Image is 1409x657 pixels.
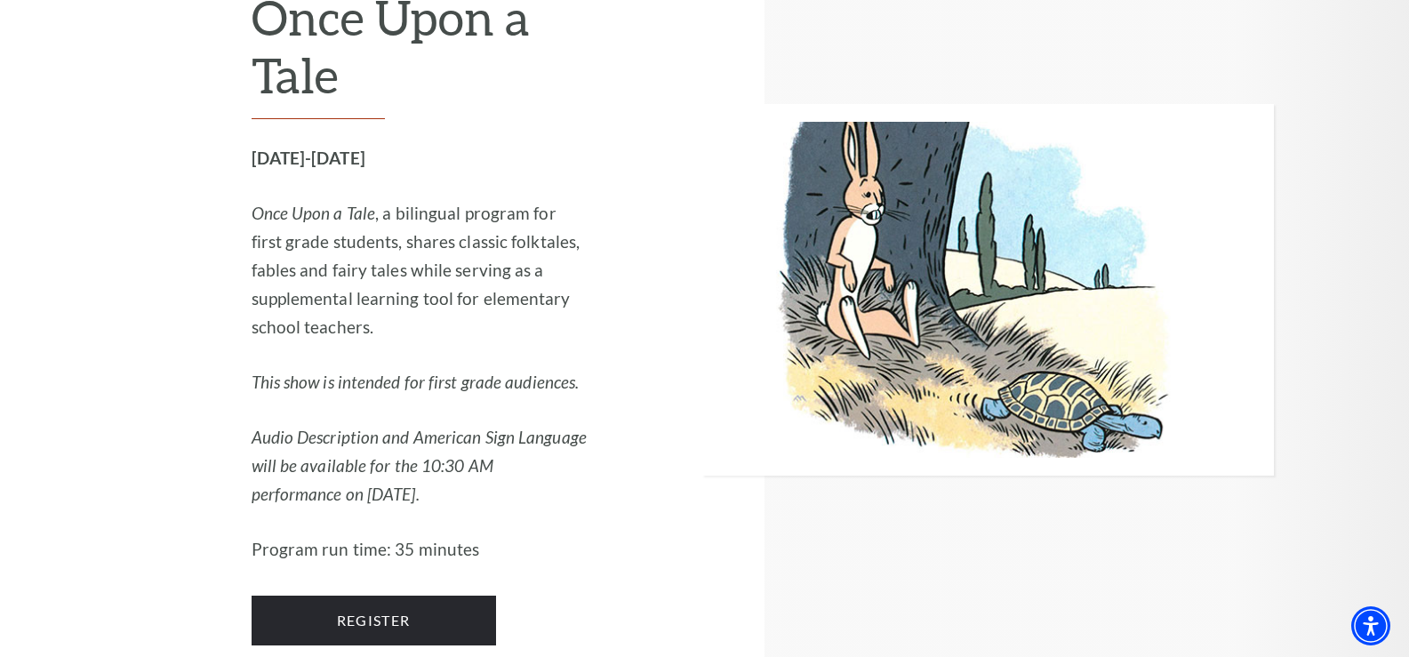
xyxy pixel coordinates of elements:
[1351,606,1390,645] div: Accessibility Menu
[252,372,580,392] em: This show is intended for first grade audiences.
[252,148,365,168] strong: [DATE]-[DATE]
[252,535,588,564] p: Program run time: 35 minutes
[252,596,496,645] a: Register
[252,203,376,223] em: Once Upon a Tale
[702,104,1273,475] img: Children's Education Program Presents
[252,427,587,504] em: Audio Description and American Sign Language will be available for the 10:30 AM performance on [D...
[252,199,588,341] p: , a bilingual program for first grade students, shares classic folktales, fables and fairy tales ...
